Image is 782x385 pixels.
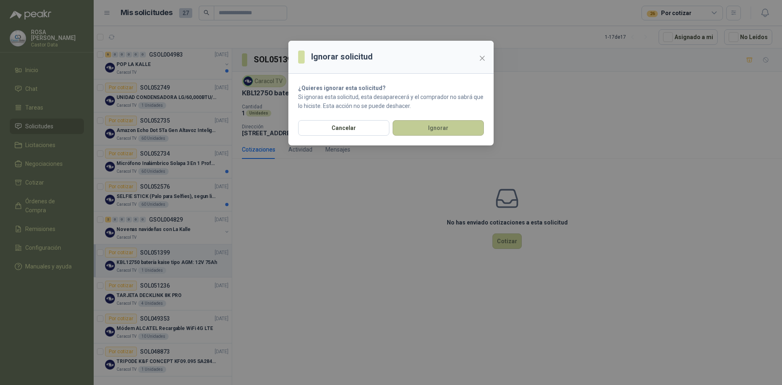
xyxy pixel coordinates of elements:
[298,120,389,136] button: Cancelar
[476,52,489,65] button: Close
[479,55,485,62] span: close
[298,85,386,91] strong: ¿Quieres ignorar esta solicitud?
[298,92,484,110] p: Si ignoras esta solicitud, esta desaparecerá y el comprador no sabrá que lo hiciste. Esta acción ...
[393,120,484,136] button: Ignorar
[311,51,373,63] h3: Ignorar solicitud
